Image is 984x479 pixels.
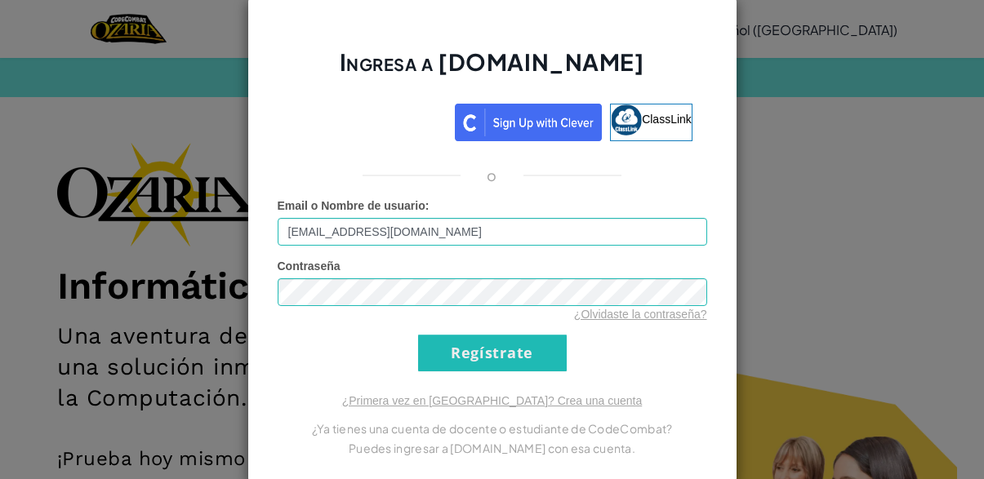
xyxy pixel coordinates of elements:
input: Regístrate [418,335,567,371]
h2: Ingresa a [DOMAIN_NAME] [278,47,707,94]
span: Email o Nombre de usuario [278,199,425,212]
p: o [487,166,496,185]
a: ¿Primera vez en [GEOGRAPHIC_DATA]? Crea una cuenta [342,394,643,407]
a: ¿Olvidaste la contraseña? [574,308,707,321]
p: ¿Ya tienes una cuenta de docente o estudiante de CodeCombat? [278,419,707,438]
span: Contraseña [278,259,341,273]
img: clever_sso_button@2x.png [455,104,602,141]
span: ClassLink [642,112,692,125]
p: Puedes ingresar a [DOMAIN_NAME] con esa cuenta. [278,438,707,458]
label: : [278,197,430,214]
iframe: Botón de Acceder con Google [283,102,455,138]
img: classlink-logo-small.png [611,104,642,135]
